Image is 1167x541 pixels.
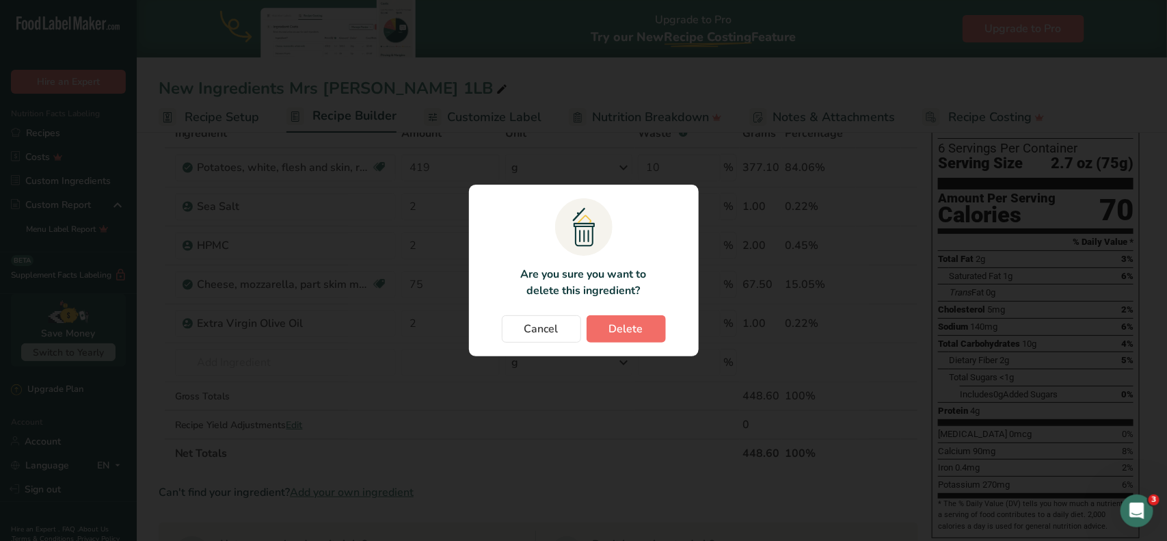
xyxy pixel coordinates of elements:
span: 3 [1149,494,1159,505]
span: Cancel [524,321,559,337]
span: Delete [609,321,643,337]
p: Are you sure you want to delete this ingredient? [513,266,654,299]
button: Delete [587,315,666,343]
iframe: Intercom live chat [1121,494,1153,527]
button: Cancel [502,315,581,343]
